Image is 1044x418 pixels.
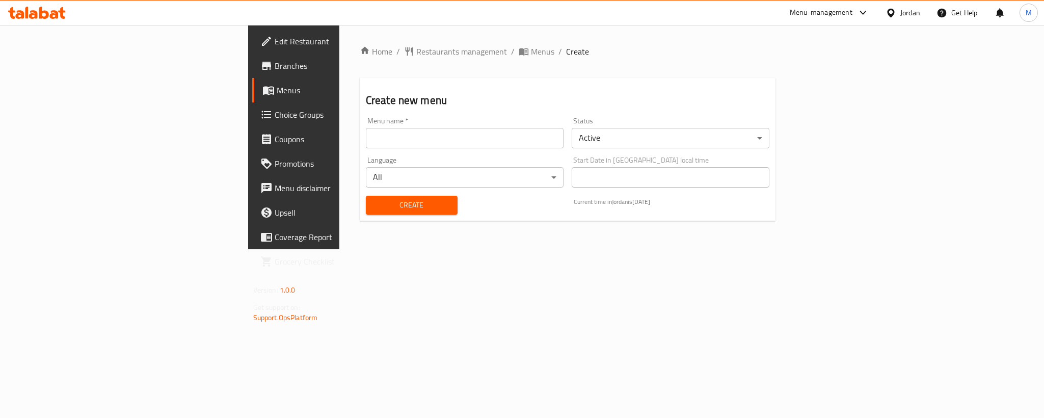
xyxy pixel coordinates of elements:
[511,45,515,58] li: /
[558,45,562,58] li: /
[252,78,422,102] a: Menus
[277,84,414,96] span: Menus
[253,311,318,324] a: Support.OpsPlatform
[519,45,554,58] a: Menus
[252,54,422,78] a: Branches
[572,128,769,148] div: Active
[366,128,564,148] input: Please enter Menu name
[574,197,769,206] p: Current time in Jordan is [DATE]
[280,283,296,297] span: 1.0.0
[275,231,414,243] span: Coverage Report
[275,206,414,219] span: Upsell
[275,35,414,47] span: Edit Restaurant
[404,45,507,58] a: Restaurants management
[252,151,422,176] a: Promotions
[366,167,564,188] div: All
[252,127,422,151] a: Coupons
[275,255,414,268] span: Grocery Checklist
[252,225,422,249] a: Coverage Report
[275,133,414,145] span: Coupons
[252,102,422,127] a: Choice Groups
[790,7,852,19] div: Menu-management
[416,45,507,58] span: Restaurants management
[366,93,770,108] h2: Create new menu
[566,45,589,58] span: Create
[275,158,414,170] span: Promotions
[275,182,414,194] span: Menu disclaimer
[1026,7,1032,18] span: M
[374,199,449,212] span: Create
[253,301,300,314] span: Get support on:
[360,45,776,58] nav: breadcrumb
[531,45,554,58] span: Menus
[252,176,422,200] a: Menu disclaimer
[900,7,920,18] div: Jordan
[252,200,422,225] a: Upsell
[366,196,458,215] button: Create
[253,283,278,297] span: Version:
[275,109,414,121] span: Choice Groups
[252,29,422,54] a: Edit Restaurant
[252,249,422,274] a: Grocery Checklist
[275,60,414,72] span: Branches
